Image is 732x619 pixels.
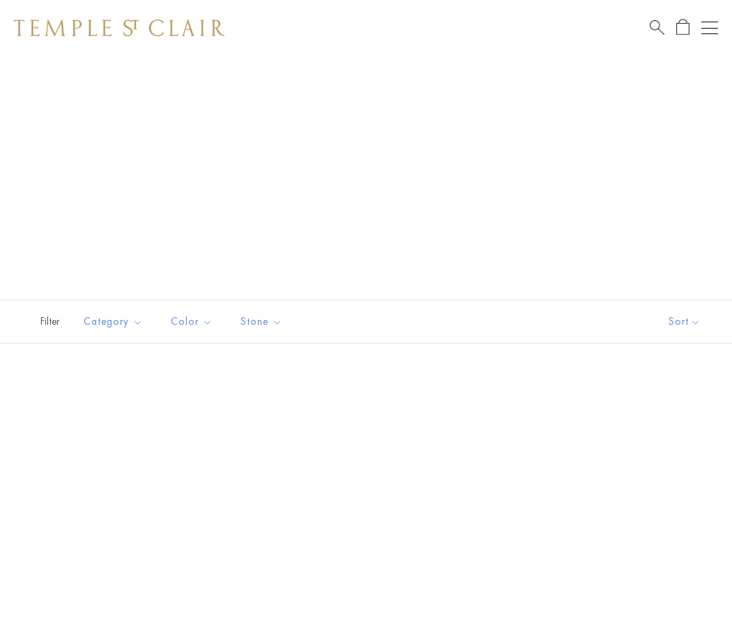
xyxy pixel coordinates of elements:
[676,19,689,36] a: Open Shopping Bag
[164,313,223,330] span: Color
[234,313,293,330] span: Stone
[160,306,223,337] button: Color
[701,20,718,36] button: Open navigation
[230,306,293,337] button: Stone
[73,306,153,337] button: Category
[650,19,664,36] a: Search
[14,20,224,36] img: Temple St. Clair
[637,300,732,343] button: Show sort by
[77,313,153,330] span: Category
